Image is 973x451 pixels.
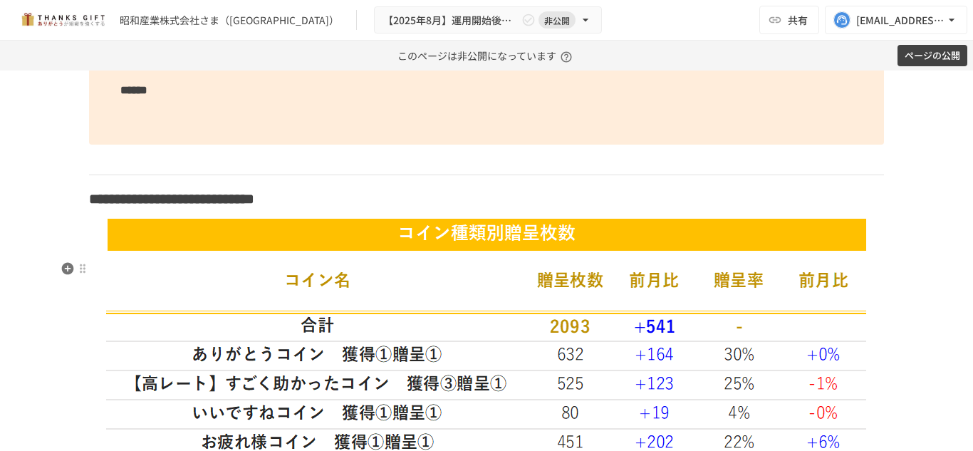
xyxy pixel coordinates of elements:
[759,6,819,34] button: 共有
[397,41,576,71] p: このページは非公開になっています
[120,13,339,28] div: 昭和産業株式会社さま（[GEOGRAPHIC_DATA]）
[538,13,576,28] span: 非公開
[383,11,519,29] span: 【2025年8月】運用開始後振り返りミーティング
[897,45,967,67] button: ページの公開
[825,6,967,34] button: [EMAIL_ADDRESS][DOMAIN_NAME]
[856,11,945,29] div: [EMAIL_ADDRESS][DOMAIN_NAME]
[788,12,808,28] span: 共有
[374,6,602,34] button: 【2025年8月】運用開始後振り返りミーティング非公開
[17,9,108,31] img: mMP1OxWUAhQbsRWCurg7vIHe5HqDpP7qZo7fRoNLXQh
